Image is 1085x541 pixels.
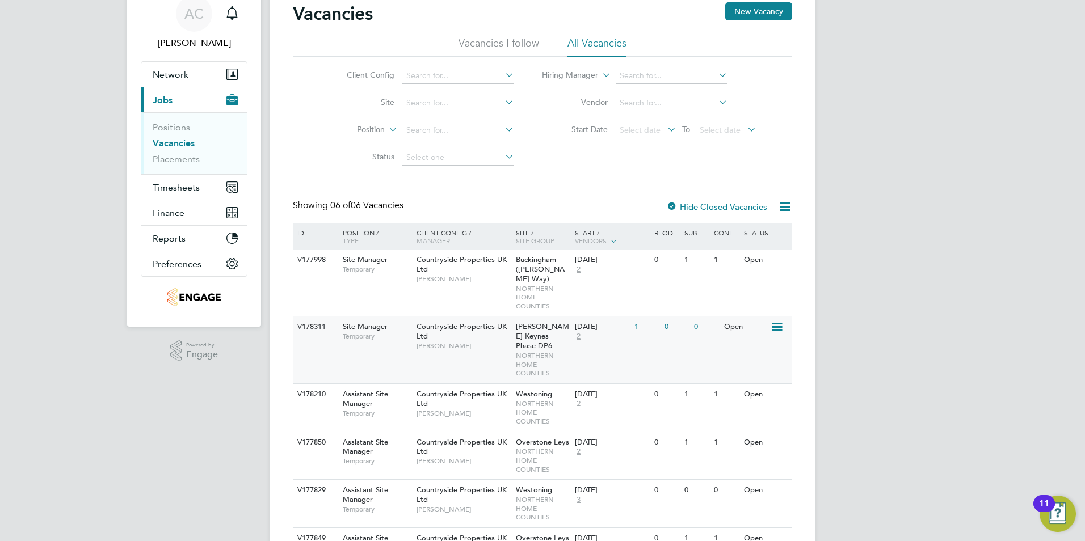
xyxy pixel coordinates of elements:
div: [DATE] [575,255,649,265]
span: 2 [575,332,582,341]
img: knightwood-logo-retina.png [167,288,220,306]
span: Type [343,236,359,245]
span: Site Manager [343,255,388,264]
div: 0 [651,384,681,405]
div: 1 [711,432,741,453]
div: [DATE] [575,322,629,332]
span: 3 [575,495,582,505]
span: Westoning [516,389,552,399]
span: Vendors [575,236,607,245]
div: Conf [711,223,741,242]
span: Temporary [343,457,411,466]
label: Start Date [542,124,608,134]
div: 1 [682,250,711,270]
span: Engage [186,350,218,360]
span: Powered by [186,340,218,350]
span: Temporary [343,265,411,274]
div: Site / [513,223,573,250]
li: Vacancies I follow [459,36,539,57]
span: NORTHERN HOME COUNTIES [516,351,570,378]
span: [PERSON_NAME] [417,457,510,466]
input: Search for... [616,68,727,84]
span: Finance [153,208,184,218]
div: [DATE] [575,485,649,495]
label: Position [319,124,385,136]
span: Timesheets [153,182,200,193]
label: Client Config [329,70,394,80]
a: Powered byEngage [170,340,218,362]
span: Amy Courtney [141,36,247,50]
div: [DATE] [575,438,649,447]
li: All Vacancies [567,36,626,57]
span: Temporary [343,505,411,514]
label: Vendor [542,97,608,107]
span: NORTHERN HOME COUNTIES [516,284,570,311]
span: [PERSON_NAME] [417,274,510,284]
div: 1 [682,384,711,405]
a: Go to home page [141,288,247,306]
div: Client Config / [414,223,513,250]
button: Reports [141,226,247,251]
span: Site Manager [343,322,388,331]
span: Site Group [516,236,554,245]
div: Open [721,316,771,337]
label: Hiring Manager [533,70,598,81]
button: Timesheets [141,175,247,200]
span: 2 [575,399,582,409]
button: Jobs [141,87,247,112]
span: Assistant Site Manager [343,389,388,408]
div: V177998 [295,250,334,270]
div: Status [741,223,790,242]
a: Placements [153,154,200,164]
div: 0 [651,480,681,501]
span: Temporary [343,409,411,418]
span: Preferences [153,259,201,269]
input: Select one [402,150,514,166]
span: Temporary [343,332,411,341]
div: 1 [711,250,741,270]
span: AC [184,6,204,21]
span: [PERSON_NAME] [417,409,510,418]
a: Vacancies [153,138,195,149]
div: Reqd [651,223,681,242]
span: Countryside Properties UK Ltd [417,485,507,504]
div: Open [741,384,790,405]
span: Assistant Site Manager [343,485,388,504]
div: Sub [682,223,711,242]
div: Position / [334,223,414,250]
input: Search for... [402,68,514,84]
div: 11 [1039,504,1049,518]
span: Countryside Properties UK Ltd [417,437,507,457]
span: Select date [700,125,741,135]
div: V178311 [295,316,334,337]
div: 0 [691,316,721,337]
button: Open Resource Center, 11 new notifications [1040,496,1076,532]
div: Open [741,480,790,501]
span: Countryside Properties UK Ltd [417,322,507,341]
button: New Vacancy [725,2,792,20]
span: To [679,122,693,137]
div: 0 [711,480,741,501]
button: Preferences [141,251,247,276]
div: Open [741,432,790,453]
div: Showing [293,200,406,212]
span: Countryside Properties UK Ltd [417,389,507,408]
div: 1 [711,384,741,405]
input: Search for... [402,95,514,111]
div: [DATE] [575,390,649,399]
div: Start / [572,223,651,251]
div: 0 [682,480,711,501]
h2: Vacancies [293,2,373,25]
label: Status [329,151,394,162]
div: V177829 [295,480,334,501]
div: 0 [662,316,691,337]
label: Site [329,97,394,107]
span: [PERSON_NAME] [417,505,510,514]
a: Positions [153,122,190,133]
div: 1 [682,432,711,453]
div: 1 [632,316,661,337]
span: Assistant Site Manager [343,437,388,457]
span: Overstone Leys [516,437,569,447]
span: 06 Vacancies [330,200,403,211]
div: ID [295,223,334,242]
